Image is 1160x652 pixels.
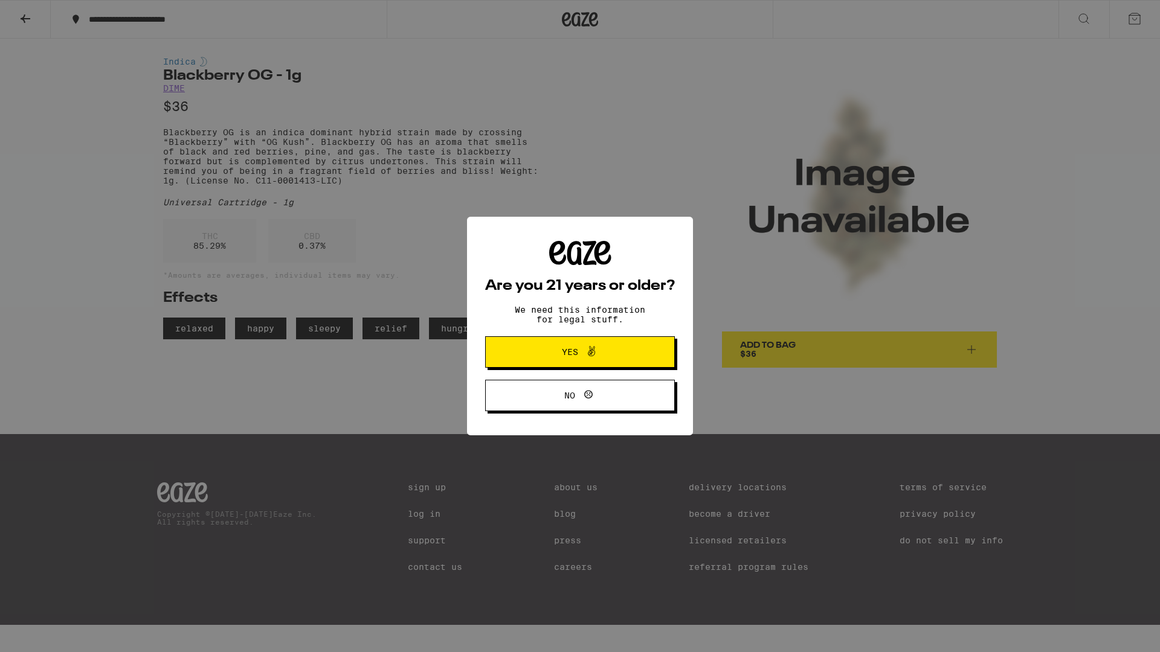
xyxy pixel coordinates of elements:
button: Yes [485,336,675,368]
p: We need this information for legal stuff. [504,305,656,324]
h2: Are you 21 years or older? [485,279,675,293]
span: Yes [562,348,578,356]
button: No [485,380,675,411]
span: No [564,391,575,400]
